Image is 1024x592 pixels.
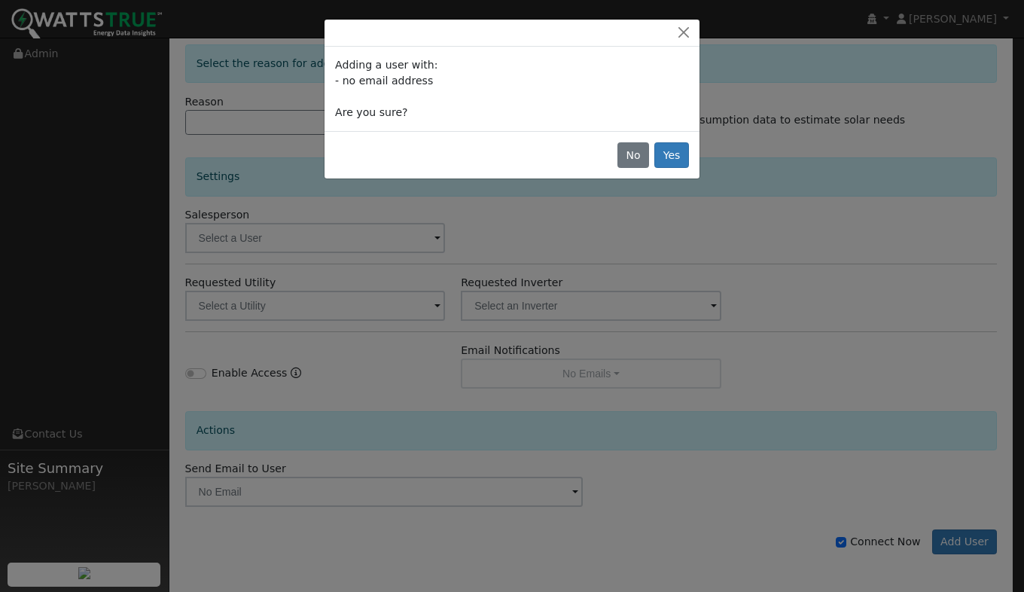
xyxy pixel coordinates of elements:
[673,25,694,41] button: Close
[617,142,649,168] button: No
[335,59,437,71] span: Adding a user with:
[654,142,689,168] button: Yes
[335,75,433,87] span: - no email address
[335,106,407,118] span: Are you sure?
